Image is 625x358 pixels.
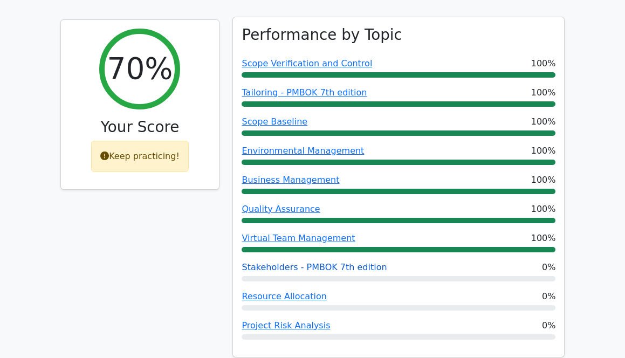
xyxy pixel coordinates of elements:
[242,233,355,243] a: Virtual Team Management
[242,204,320,214] a: Quality Assurance
[242,175,339,185] a: Business Management
[242,87,367,98] a: Tailoring - PMBOK 7th edition
[242,262,387,272] a: Stakeholders - PMBOK 7th edition
[242,26,402,44] h3: Performance by Topic
[91,141,189,172] div: Keep practicing!
[542,319,555,332] span: 0%
[242,291,326,301] a: Resource Allocation
[531,232,556,245] span: 100%
[531,115,556,128] span: 100%
[542,290,555,303] span: 0%
[107,51,173,87] h2: 70%
[531,144,556,157] span: 100%
[70,118,211,136] h3: Your Score
[242,116,307,127] a: Scope Baseline
[242,58,372,68] a: Scope Verification and Control
[531,86,556,99] span: 100%
[542,261,555,274] span: 0%
[531,203,556,216] span: 100%
[242,320,330,331] a: Project Risk Analysis
[531,57,556,70] span: 100%
[242,146,364,156] a: Environmental Management
[531,174,556,187] span: 100%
